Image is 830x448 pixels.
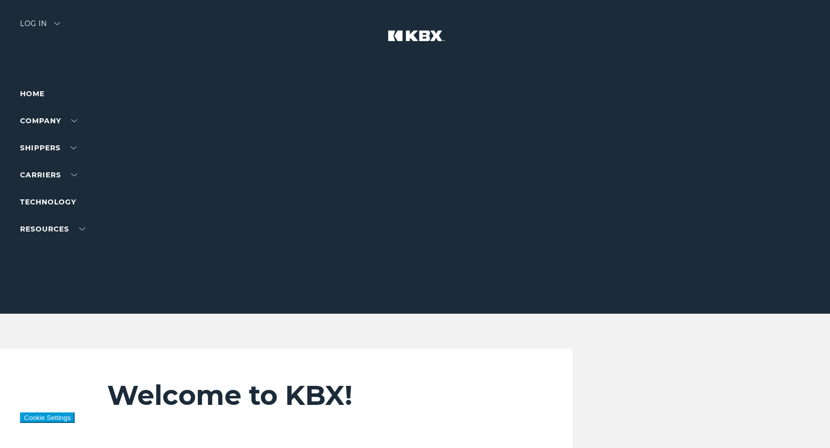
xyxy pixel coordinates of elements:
[20,89,45,98] a: Home
[20,225,85,234] a: RESOURCES
[20,412,75,423] button: Cookie Settings
[20,170,77,179] a: Carriers
[107,379,481,412] h2: Welcome to KBX!
[20,116,77,125] a: Company
[378,20,453,64] img: kbx logo
[20,143,77,152] a: SHIPPERS
[20,20,60,35] div: Log in
[20,197,76,206] a: Technology
[54,22,60,25] img: arrow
